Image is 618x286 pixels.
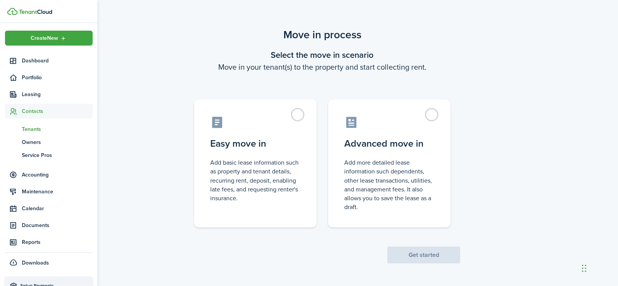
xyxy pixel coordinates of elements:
[5,136,93,149] a: Owners
[22,125,93,133] span: Tenants
[5,53,93,68] a: Dashboard
[22,221,93,229] span: Documents
[22,151,93,159] span: Service Pros
[22,238,93,246] span: Reports
[185,27,460,43] scenario-title: Move in process
[22,259,49,267] span: Downloads
[5,123,93,136] a: Tenants
[185,61,460,73] wizard-step-header-description: Move in your tenant(s) to the property and start collecting rent.
[185,49,460,61] wizard-step-header-title: Select the move in scenario
[5,149,93,162] a: Service Pros
[210,158,301,203] control-radio-card-description: Add basic lease information such as property and tenant details, recurring rent, deposit, enablin...
[22,74,93,82] span: Portfolio
[210,137,301,150] control-radio-card-title: Easy move in
[22,204,93,212] span: Calendar
[5,235,93,250] a: Reports
[5,31,93,46] button: Open menu
[344,137,435,150] control-radio-card-title: Advanced move in
[7,8,18,15] img: TenantCloud
[19,10,52,14] img: TenantCloud
[582,257,587,280] div: Drag
[580,249,618,286] iframe: Chat Widget
[22,171,93,179] span: Accounting
[22,57,93,65] span: Dashboard
[31,36,59,41] span: Create New
[22,107,93,115] span: Contacts
[22,90,93,98] span: Leasing
[344,158,435,211] control-radio-card-description: Add more detailed lease information such dependents, other lease transactions, utilities, and man...
[22,188,93,196] span: Maintenance
[22,138,93,146] span: Owners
